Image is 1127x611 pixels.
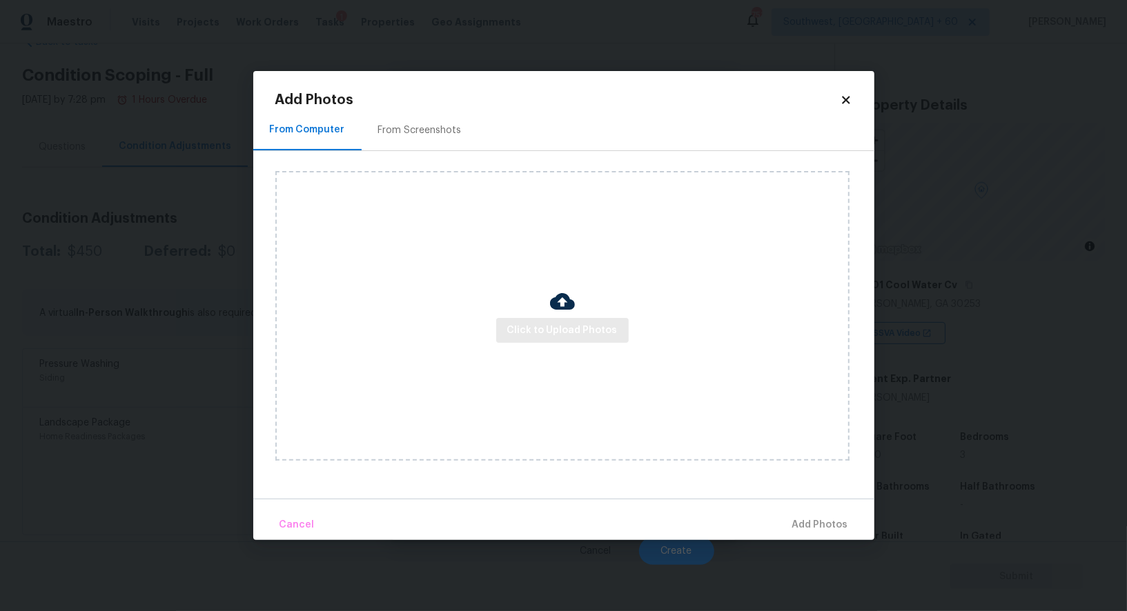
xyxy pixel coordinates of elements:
[496,318,629,343] button: Click to Upload Photos
[378,123,462,137] div: From Screenshots
[270,123,345,137] div: From Computer
[550,289,575,314] img: Cloud Upload Icon
[280,517,315,534] span: Cancel
[507,322,618,339] span: Click to Upload Photos
[274,510,320,540] button: Cancel
[275,93,840,107] h2: Add Photos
